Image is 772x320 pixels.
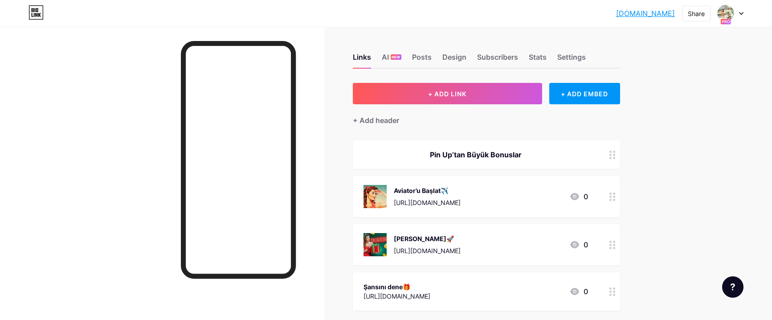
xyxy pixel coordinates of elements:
[353,52,371,68] div: Links
[442,52,466,68] div: Design
[364,185,387,208] img: Aviator’u Başlat✈️
[529,52,547,68] div: Stats
[353,115,399,126] div: + Add header
[717,5,734,22] img: pinupaviator
[688,9,705,18] div: Share
[364,233,387,256] img: Şimdi Deneyin🚀
[364,149,588,160] div: Pin Up’tan Büyük Bonuslar
[353,83,542,104] button: + ADD LINK
[428,90,466,98] span: + ADD LINK
[364,282,430,291] div: Şansını dene🎁
[394,198,461,207] div: [URL][DOMAIN_NAME]
[364,291,430,301] div: [URL][DOMAIN_NAME]
[569,239,588,250] div: 0
[394,246,461,255] div: [URL][DOMAIN_NAME]
[394,186,461,195] div: Aviator’u Başlat✈️
[616,8,675,19] a: [DOMAIN_NAME]
[549,83,620,104] div: + ADD EMBED
[394,234,461,243] div: [PERSON_NAME]🚀
[557,52,586,68] div: Settings
[477,52,518,68] div: Subscribers
[569,286,588,297] div: 0
[382,52,401,68] div: AI
[392,54,400,60] span: NEW
[569,191,588,202] div: 0
[412,52,432,68] div: Posts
